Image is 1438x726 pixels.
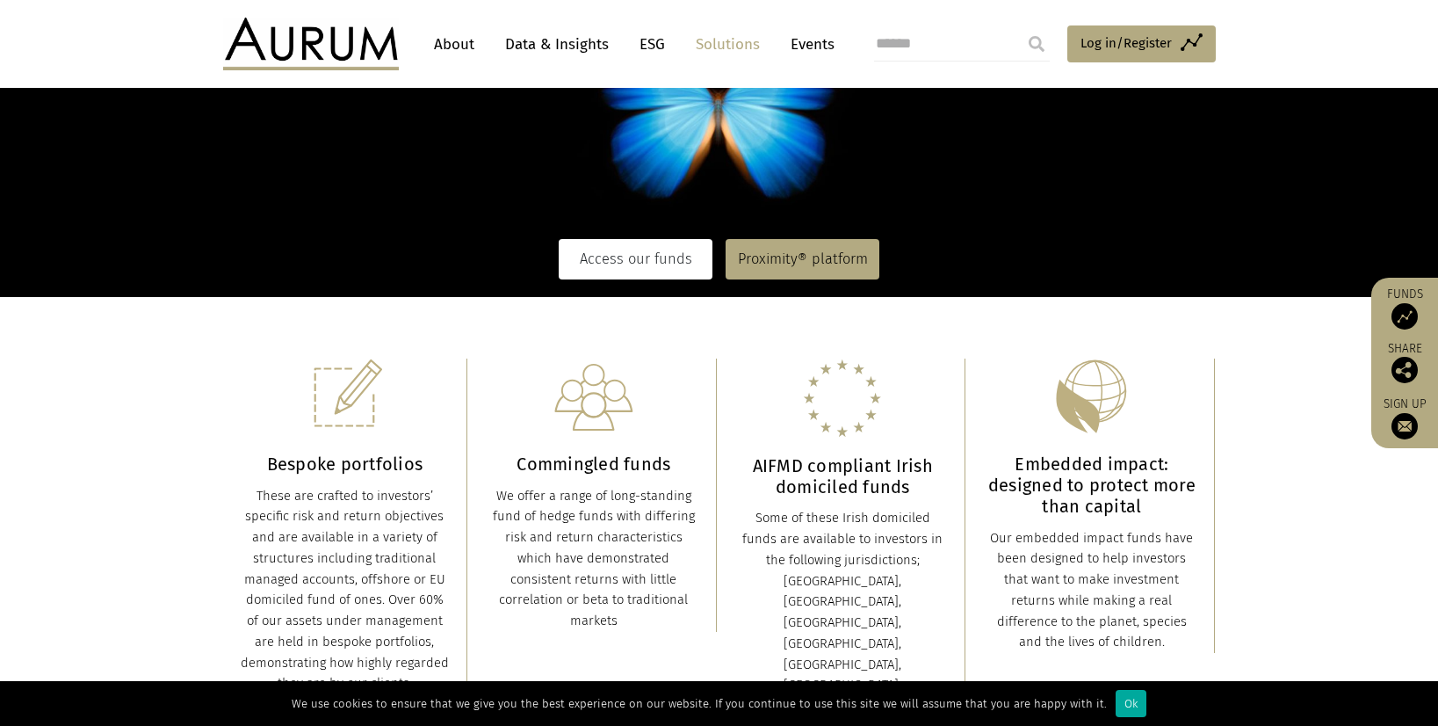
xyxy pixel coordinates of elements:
[1380,343,1429,383] div: Share
[241,454,450,475] h3: Bespoke portfolios
[1391,413,1418,439] img: Sign up to our newsletter
[241,486,450,695] div: These are crafted to investors’ specific risk and return objectives and are available in a variet...
[687,28,769,61] a: Solutions
[489,454,698,475] h3: Commingled funds
[782,28,835,61] a: Events
[987,454,1196,517] h3: Embedded impact: designed to protect more than capital
[987,528,1196,654] div: Our embedded impact funds have been designed to help investors that want to make investment retur...
[1380,287,1429,330] a: Funds
[1391,303,1418,330] img: Access Funds
[223,18,399,70] img: Aurum
[739,455,948,497] h3: AIFMD compliant Irish domiciled funds
[1019,26,1054,62] input: Submit
[1380,396,1429,439] a: Sign up
[559,239,712,280] a: Access our funds
[1116,690,1146,717] div: Ok
[1080,33,1172,54] span: Log in/Register
[1067,25,1216,62] a: Log in/Register
[1391,357,1418,383] img: Share this post
[425,28,483,61] a: About
[496,28,618,61] a: Data & Insights
[631,28,674,61] a: ESG
[726,239,879,280] a: Proximity® platform
[489,486,698,632] div: We offer a range of long-standing fund of hedge funds with differing risk and return characterist...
